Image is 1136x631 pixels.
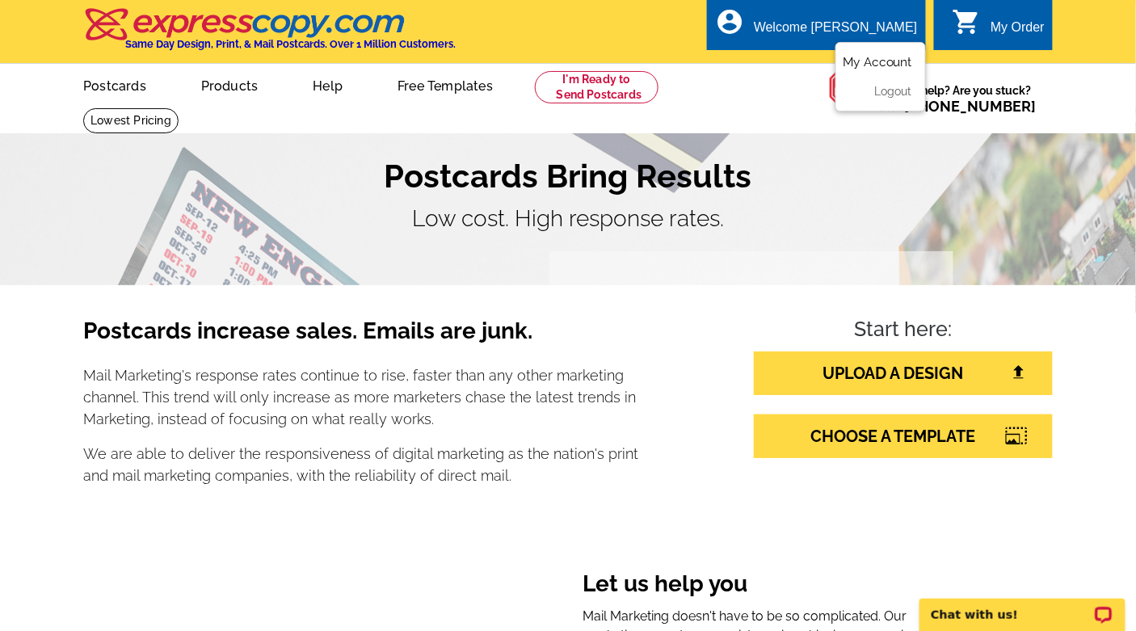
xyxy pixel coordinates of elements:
[83,364,639,430] p: Mail Marketing's response rates continue to rise, faster than any other marketing channel. This t...
[125,38,456,50] h4: Same Day Design, Print, & Mail Postcards. Over 1 Million Customers.
[83,202,1053,236] p: Low cost. High response rates.
[829,64,877,111] img: help
[372,65,519,103] a: Free Templates
[875,85,912,98] a: Logout
[877,82,1045,115] span: Need help? Are you stuck?
[715,7,744,36] i: account_circle
[83,318,639,358] h3: Postcards increase sales. Emails are junk.
[952,7,981,36] i: shopping_cart
[905,98,1037,115] a: [PHONE_NUMBER]
[175,65,284,103] a: Products
[83,157,1053,196] h1: Postcards Bring Results
[754,414,1053,458] a: CHOOSE A TEMPLATE
[583,570,945,601] h3: Let us help you
[83,443,639,486] p: We are able to deliver the responsiveness of digital marketing as the nation's print and mail mar...
[991,20,1045,43] div: My Order
[57,65,172,103] a: Postcards
[287,65,368,103] a: Help
[754,351,1053,395] a: UPLOAD A DESIGN
[952,18,1045,38] a: shopping_cart My Order
[877,98,1037,115] span: Call
[909,580,1136,631] iframe: LiveChat chat widget
[754,318,1053,345] h4: Start here:
[754,20,917,43] div: Welcome [PERSON_NAME]
[843,55,912,69] a: My Account
[83,19,456,50] a: Same Day Design, Print, & Mail Postcards. Over 1 Million Customers.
